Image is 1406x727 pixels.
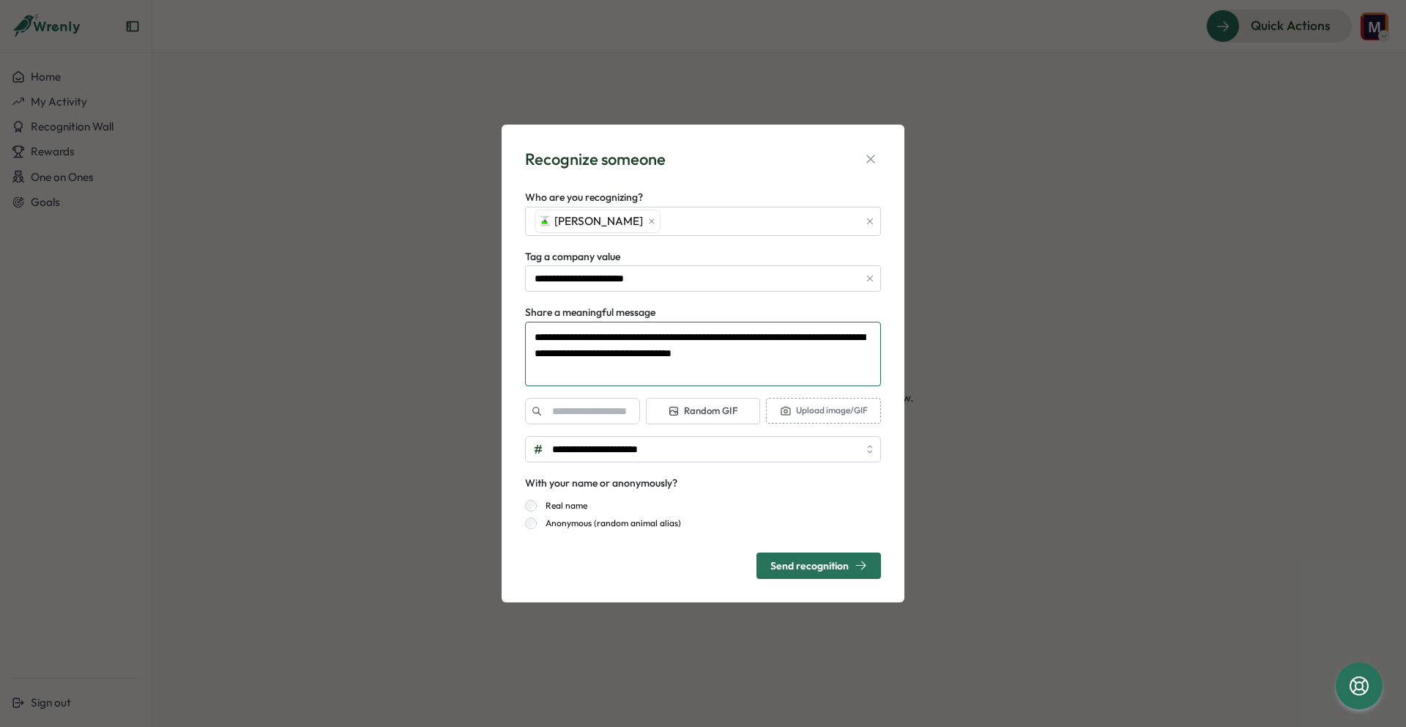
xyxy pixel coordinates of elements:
[756,553,881,579] button: Send recognition
[668,405,737,418] span: Random GIF
[537,500,587,512] label: Real name
[538,215,551,228] img: Yazeed Loonat
[646,398,761,424] button: Random GIF
[554,213,643,229] span: [PERSON_NAME]
[525,305,655,321] label: Share a meaningful message
[525,249,620,265] label: Tag a company value
[525,148,666,171] div: Recognize someone
[537,517,681,529] label: Anonymous (random animal alias)
[525,190,643,206] label: Who are you recognizing?
[525,476,677,492] div: With your name or anonymously?
[770,559,867,572] div: Send recognition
